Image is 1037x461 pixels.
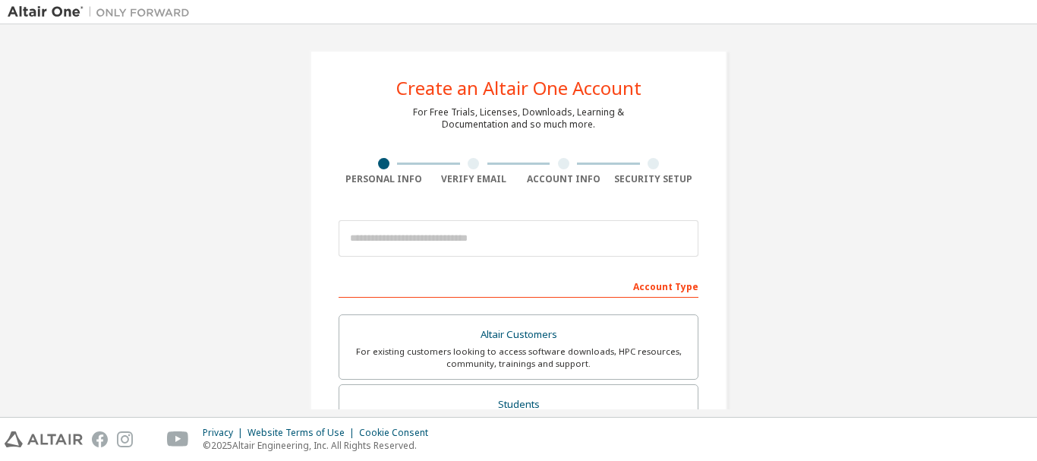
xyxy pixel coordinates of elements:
div: Create an Altair One Account [396,79,641,97]
div: Security Setup [609,173,699,185]
div: Account Type [339,273,698,298]
div: Account Info [518,173,609,185]
div: Verify Email [429,173,519,185]
div: Cookie Consent [359,427,437,439]
img: instagram.svg [117,431,133,447]
div: Altair Customers [348,324,689,346]
div: Privacy [203,427,247,439]
div: Personal Info [339,173,429,185]
div: Website Terms of Use [247,427,359,439]
div: Students [348,394,689,415]
img: Altair One [8,5,197,20]
img: altair_logo.svg [5,431,83,447]
p: © 2025 Altair Engineering, Inc. All Rights Reserved. [203,439,437,452]
img: youtube.svg [167,431,189,447]
div: For existing customers looking to access software downloads, HPC resources, community, trainings ... [348,346,689,370]
img: facebook.svg [92,431,108,447]
div: For Free Trials, Licenses, Downloads, Learning & Documentation and so much more. [413,106,624,131]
